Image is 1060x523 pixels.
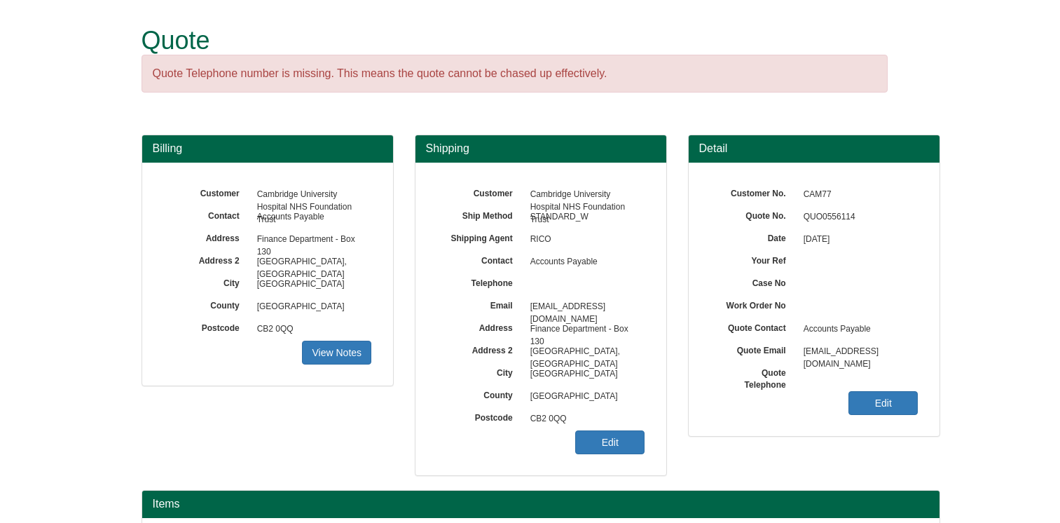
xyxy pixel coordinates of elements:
[797,341,918,363] span: [EMAIL_ADDRESS][DOMAIN_NAME]
[575,430,645,454] a: Edit
[436,229,523,245] label: Shipping Agent
[710,229,797,245] label: Date
[163,206,250,222] label: Contact
[436,408,523,424] label: Postcode
[797,229,918,251] span: [DATE]
[436,273,523,290] label: Telephone
[523,408,645,430] span: CB2 0QQ
[710,363,797,391] label: Quote Telephone
[436,206,523,222] label: Ship Method
[163,318,250,334] label: Postcode
[436,296,523,312] label: Email
[163,251,250,267] label: Address 2
[436,341,523,357] label: Address 2
[523,318,645,341] span: Finance Department - Box 130
[426,142,656,155] h3: Shipping
[523,341,645,363] span: [GEOGRAPHIC_DATA], [GEOGRAPHIC_DATA]
[142,55,888,93] div: Quote Telephone number is missing. This means the quote cannot be chased up effectively.
[710,184,797,200] label: Customer No.
[250,296,372,318] span: [GEOGRAPHIC_DATA]
[163,296,250,312] label: County
[250,251,372,273] span: [GEOGRAPHIC_DATA], [GEOGRAPHIC_DATA]
[436,251,523,267] label: Contact
[523,229,645,251] span: RICO
[153,498,929,510] h2: Items
[436,184,523,200] label: Customer
[153,142,383,155] h3: Billing
[250,229,372,251] span: Finance Department - Box 130
[302,341,371,365] a: View Notes
[797,318,918,341] span: Accounts Payable
[848,391,918,415] a: Edit
[523,251,645,273] span: Accounts Payable
[797,206,918,229] span: QUO0556114
[710,251,797,267] label: Your Ref
[250,318,372,341] span: CB2 0QQ
[523,363,645,386] span: [GEOGRAPHIC_DATA]
[710,296,797,312] label: Work Order No
[797,184,918,206] span: CAM77
[250,206,372,229] span: Accounts Payable
[523,206,645,229] span: STANDARD_W
[523,386,645,408] span: [GEOGRAPHIC_DATA]
[436,318,523,334] label: Address
[163,273,250,290] label: City
[250,184,372,206] span: Cambridge University Hospital NHS Foundation Trust
[523,184,645,206] span: Cambridge University Hospital NHS Foundation Trust
[436,386,523,402] label: County
[523,296,645,318] span: [EMAIL_ADDRESS][DOMAIN_NAME]
[163,229,250,245] label: Address
[250,273,372,296] span: [GEOGRAPHIC_DATA]
[710,341,797,357] label: Quote Email
[710,273,797,290] label: Case No
[436,363,523,379] label: City
[163,184,250,200] label: Customer
[142,27,888,55] h1: Quote
[710,318,797,334] label: Quote Contact
[699,142,929,155] h3: Detail
[710,206,797,222] label: Quote No.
